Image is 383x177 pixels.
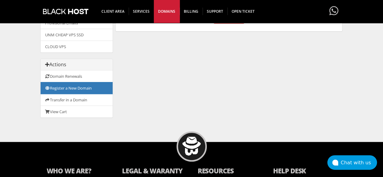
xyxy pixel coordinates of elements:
div: Chat with us [341,160,377,166]
h3: Actions [45,62,108,67]
a: UNM CHEAP VPS SSD [41,29,113,41]
span: SERVICES [129,8,154,15]
span: Domains [154,8,180,15]
button: Chat with us [327,155,377,170]
b: HELP DESK [273,166,337,177]
a: Register a New Domain [41,82,113,94]
span: Support [203,8,228,15]
span: Open Ticket [227,8,259,15]
b: LEGAL & WARANTY [122,166,186,177]
span: CLIENT AREA [97,8,129,15]
img: BlackHOST mascont, Blacky. [182,136,201,156]
a: Transfer in a Domain [41,94,113,106]
a: CLOUD VPS [41,41,113,52]
a: View Cart [41,106,113,117]
a: Domain Renewals [41,70,113,82]
b: RESOURCES [198,166,261,177]
b: WHO WE ARE? [47,166,110,177]
span: Billing [180,8,203,15]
